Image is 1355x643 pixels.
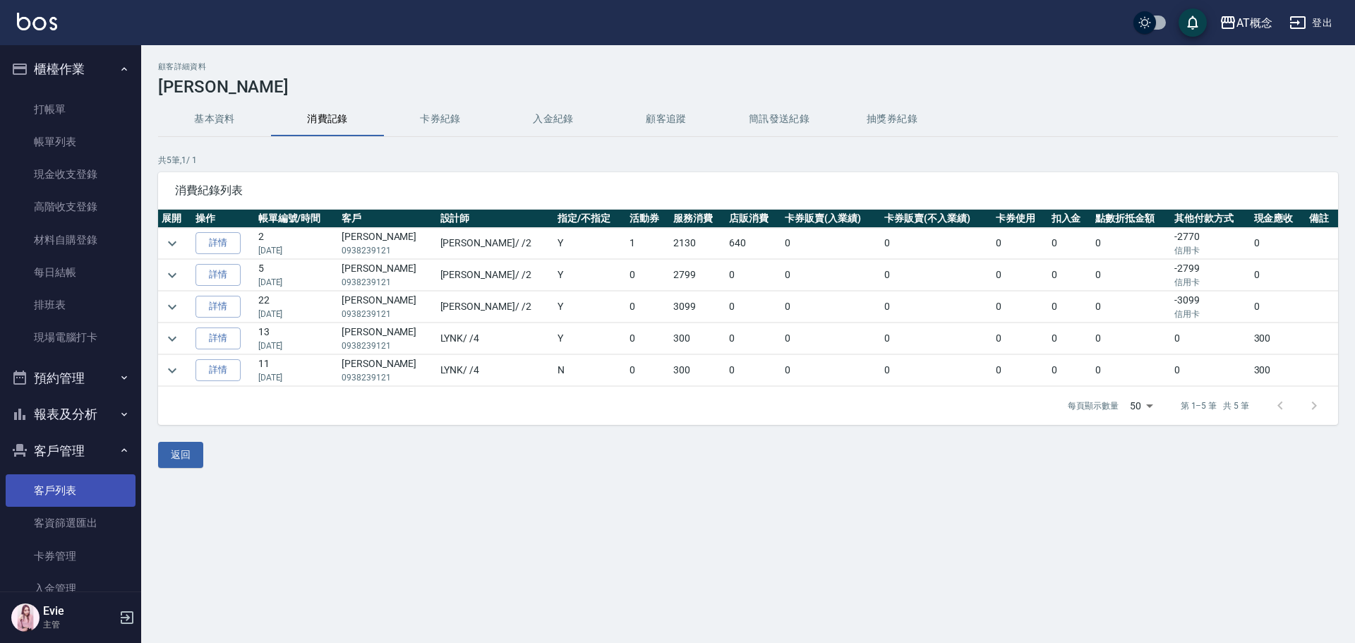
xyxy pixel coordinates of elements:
h2: 顧客詳細資料 [158,62,1338,71]
td: Y [554,228,626,259]
td: 300 [1251,355,1306,386]
th: 活動券 [626,210,670,228]
td: 300 [670,323,725,354]
td: 0 [1092,228,1171,259]
td: 0 [1092,355,1171,386]
td: 0 [1171,323,1250,354]
th: 客戶 [338,210,437,228]
td: [PERSON_NAME] / /2 [437,228,555,259]
td: [PERSON_NAME] [338,355,437,386]
th: 備註 [1306,210,1338,228]
td: -2799 [1171,260,1250,291]
a: 詳情 [195,327,241,349]
a: 客戶列表 [6,474,135,507]
a: 帳單列表 [6,126,135,158]
td: [PERSON_NAME] [338,323,437,354]
button: 入金紀錄 [497,102,610,136]
p: [DATE] [258,308,335,320]
h5: Evie [43,604,115,618]
button: expand row [162,233,183,254]
td: [PERSON_NAME] / /2 [437,260,555,291]
th: 展開 [158,210,192,228]
a: 詳情 [195,232,241,254]
td: 0 [1048,292,1092,323]
a: 高階收支登錄 [6,191,135,223]
button: 返回 [158,442,203,468]
td: Y [554,323,626,354]
td: 0 [1048,355,1092,386]
td: 0 [1092,260,1171,291]
p: 0938239121 [342,339,433,352]
td: 0 [781,292,881,323]
p: [DATE] [258,276,335,289]
a: 排班表 [6,289,135,321]
button: save [1179,8,1207,37]
td: 0 [1048,323,1092,354]
th: 操作 [192,210,255,228]
p: [DATE] [258,339,335,352]
button: expand row [162,328,183,349]
button: 客戶管理 [6,433,135,469]
td: 13 [255,323,338,354]
p: [DATE] [258,244,335,257]
button: 顧客追蹤 [610,102,723,136]
button: AT概念 [1214,8,1278,37]
a: 現場電腦打卡 [6,321,135,354]
td: -3099 [1171,292,1250,323]
td: [PERSON_NAME] [338,260,437,291]
a: 材料自購登錄 [6,224,135,256]
td: 0 [1048,228,1092,259]
td: 0 [781,323,881,354]
td: 0 [1092,292,1171,323]
td: [PERSON_NAME] / /2 [437,292,555,323]
th: 卡券販賣(不入業績) [881,210,992,228]
th: 店販消費 [725,210,781,228]
button: 櫃檯作業 [6,51,135,88]
button: expand row [162,360,183,381]
img: Logo [17,13,57,30]
div: 50 [1124,387,1158,425]
td: [PERSON_NAME] [338,292,437,323]
th: 扣入金 [1048,210,1092,228]
button: 卡券紀錄 [384,102,497,136]
td: 0 [1092,323,1171,354]
td: 0 [881,355,992,386]
td: [PERSON_NAME] [338,228,437,259]
p: 信用卡 [1174,276,1246,289]
td: 3099 [670,292,725,323]
span: 消費紀錄列表 [175,184,1321,198]
th: 點數折抵金額 [1092,210,1171,228]
td: 300 [1251,323,1306,354]
td: Y [554,292,626,323]
td: 0 [992,228,1048,259]
button: 抽獎券紀錄 [836,102,948,136]
td: 0 [781,355,881,386]
a: 每日結帳 [6,256,135,289]
td: 0 [1251,260,1306,291]
td: 0 [725,292,781,323]
td: 0 [725,260,781,291]
td: 640 [725,228,781,259]
a: 詳情 [195,296,241,318]
img: Person [11,603,40,632]
td: 0 [725,323,781,354]
button: expand row [162,265,183,286]
p: 第 1–5 筆 共 5 筆 [1181,399,1249,412]
p: 信用卡 [1174,308,1246,320]
td: 0 [626,323,670,354]
button: 報表及分析 [6,396,135,433]
p: 信用卡 [1174,244,1246,257]
td: 11 [255,355,338,386]
a: 客資篩選匯出 [6,507,135,539]
button: 預約管理 [6,360,135,397]
td: 0 [1251,292,1306,323]
td: N [554,355,626,386]
td: Y [554,260,626,291]
button: 基本資料 [158,102,271,136]
td: 0 [626,260,670,291]
button: 消費記錄 [271,102,384,136]
td: 2 [255,228,338,259]
td: 0 [992,292,1048,323]
button: 登出 [1284,10,1338,36]
td: 0 [992,260,1048,291]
